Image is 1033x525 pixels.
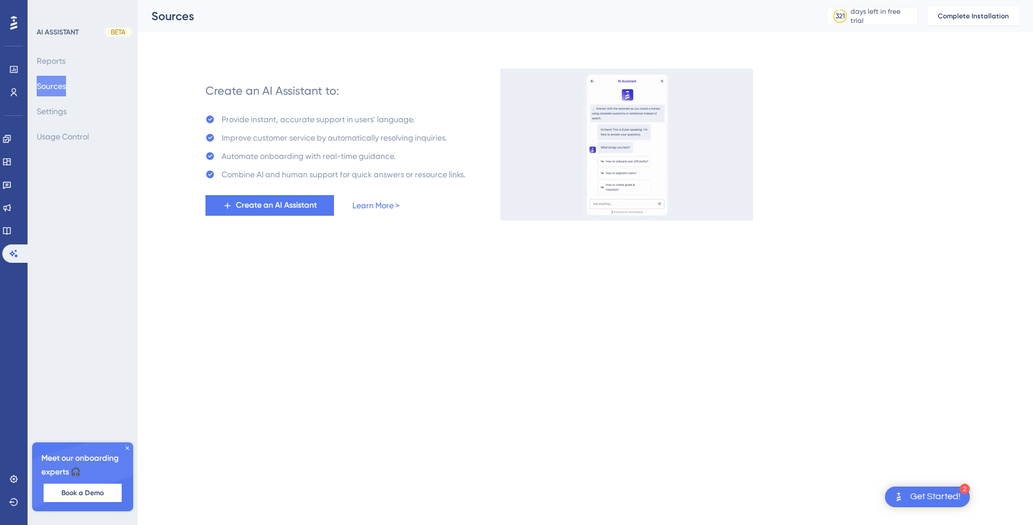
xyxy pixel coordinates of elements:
span: Meet our onboarding experts 🎧 [41,452,124,479]
button: Usage Control [37,126,89,147]
img: launcher-image-alternative-text [892,490,906,504]
a: Learn More > [352,199,399,212]
button: Complete Installation [927,7,1019,25]
div: Automate onboarding with real-time guidance. [222,149,395,163]
button: Book a Demo [44,484,122,502]
div: 321 [836,11,845,21]
button: Sources [37,76,66,96]
div: AI ASSISTANT [37,28,79,37]
div: BETA [104,28,132,37]
div: Provide instant, accurate support in users' language. [222,112,414,126]
button: Reports [37,50,65,71]
div: Sources [152,8,798,24]
img: 536038c8a6906fa413afa21d633a6c1c.gif [500,68,754,221]
span: Complete Installation [938,11,1009,21]
button: Create an AI Assistant [205,195,334,216]
div: 2 [960,484,970,494]
div: Create an AI Assistant to: [205,83,339,99]
span: Create an AI Assistant [236,199,317,212]
span: Book a Demo [61,488,104,497]
div: Get Started! [910,491,961,503]
div: Improve customer service by automatically resolving inquiries. [222,131,447,145]
button: Settings [37,101,67,122]
div: days left in free trial [851,7,914,25]
div: Open Get Started! checklist, remaining modules: 2 [885,487,970,507]
div: Combine AI and human support for quick answers or resource links. [222,168,465,181]
iframe: UserGuiding AI Assistant Launcher [985,480,1019,514]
